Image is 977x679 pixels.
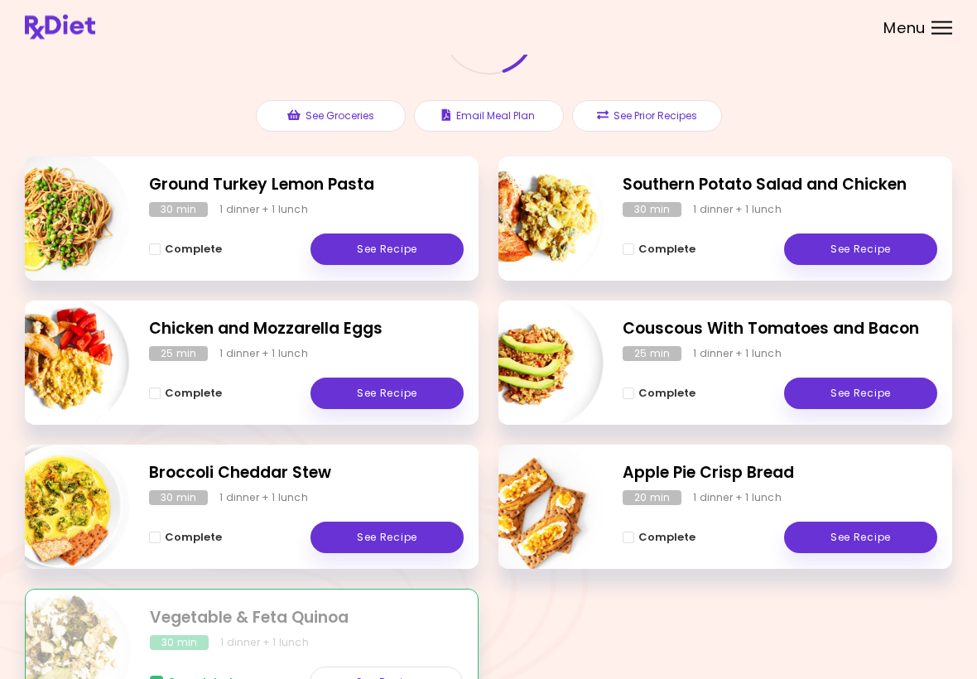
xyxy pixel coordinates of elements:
button: See Groceries [256,101,406,132]
img: Info - Southern Potato Salad and Chicken [466,151,604,288]
h2: Apple Pie Crisp Bread [623,462,937,486]
div: 30 min [623,203,681,218]
button: Complete - Ground Turkey Lemon Pasta [149,240,222,260]
div: 20 min [623,491,681,506]
img: Info - Couscous With Tomatoes and Bacon [466,295,604,432]
span: Complete [638,388,695,401]
span: Complete [165,243,222,257]
img: Info - Apple Pie Crisp Bread [466,439,604,576]
a: See Recipe - Apple Pie Crisp Bread [784,522,937,554]
h2: Broccoli Cheddar Stew [149,462,464,486]
button: Complete - Couscous With Tomatoes and Bacon [623,384,695,404]
span: Complete [165,532,222,545]
div: 1 dinner + 1 lunch [220,636,309,651]
img: RxDiet [25,15,95,40]
button: Complete - Broccoli Cheddar Stew [149,528,222,548]
div: 1 dinner + 1 lunch [693,491,782,506]
div: 1 dinner + 1 lunch [219,491,308,506]
a: See Recipe - Broccoli Cheddar Stew [310,522,464,554]
a: See Recipe - Ground Turkey Lemon Pasta [310,234,464,266]
h2: Vegetable & Feta Quinoa [150,607,463,631]
button: Email Meal Plan [414,101,564,132]
h2: Southern Potato Salad and Chicken [623,174,937,198]
a: See Recipe - Chicken and Mozzarella Eggs [310,378,464,410]
div: 1 dinner + 1 lunch [219,347,308,362]
div: 1 dinner + 1 lunch [693,203,782,218]
div: 30 min [150,636,209,651]
button: Complete - Southern Potato Salad and Chicken [623,240,695,260]
div: 25 min [149,347,208,362]
button: Complete - Chicken and Mozzarella Eggs [149,384,222,404]
button: See Prior Recipes [572,101,722,132]
a: See Recipe - Southern Potato Salad and Chicken [784,234,937,266]
span: Complete [638,243,695,257]
span: Complete [638,532,695,545]
div: 1 dinner + 1 lunch [219,203,308,218]
div: 30 min [149,203,208,218]
div: 30 min [149,491,208,506]
h2: Couscous With Tomatoes and Bacon [623,318,937,342]
div: 1 dinner + 1 lunch [693,347,782,362]
h2: Ground Turkey Lemon Pasta [149,174,464,198]
button: Complete - Apple Pie Crisp Bread [623,528,695,548]
div: 25 min [623,347,681,362]
h2: Chicken and Mozzarella Eggs [149,318,464,342]
a: See Recipe - Couscous With Tomatoes and Bacon [784,378,937,410]
span: Menu [883,21,926,36]
span: Complete [165,388,222,401]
